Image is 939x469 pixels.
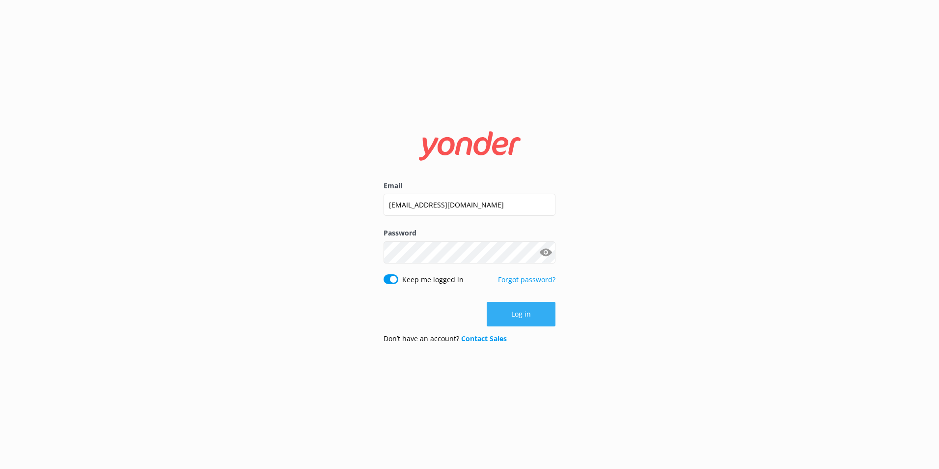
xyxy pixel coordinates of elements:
[384,194,555,216] input: user@emailaddress.com
[461,334,507,343] a: Contact Sales
[402,274,464,285] label: Keep me logged in
[498,275,555,284] a: Forgot password?
[487,302,555,326] button: Log in
[384,333,507,344] p: Don’t have an account?
[536,242,555,262] button: Show password
[384,228,555,238] label: Password
[384,180,555,191] label: Email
